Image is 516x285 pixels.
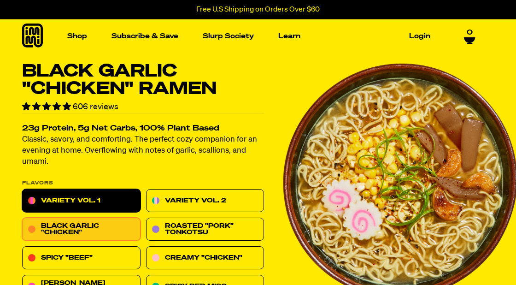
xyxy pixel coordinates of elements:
a: Subscribe & Save [108,29,182,43]
h2: 23g Protein, 5g Net Carbs, 100% Plant Based [22,125,264,133]
span: 4.76 stars [22,103,73,111]
a: Shop [64,29,91,43]
a: 0 [464,29,475,44]
p: Flavors [22,181,264,186]
a: Slurp Society [199,29,258,43]
a: Variety Vol. 2 [146,190,264,213]
h1: Black Garlic "Chicken" Ramen [22,63,264,98]
a: Learn [275,29,304,43]
a: Creamy "Chicken" [146,247,264,270]
span: 606 reviews [73,103,118,111]
a: Variety Vol. 1 [22,190,141,213]
a: Roasted "Pork" Tonkotsu [146,218,264,241]
a: Black Garlic "Chicken" [22,218,141,241]
p: Classic, savory, and comforting. The perfect cozy companion for an evening at home. Overflowing w... [22,135,264,168]
a: Login [405,29,434,43]
span: 0 [467,29,473,37]
iframe: Marketing Popup [5,243,97,280]
nav: Main navigation [64,19,434,53]
p: Free U.S Shipping on Orders Over $60 [196,6,320,14]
